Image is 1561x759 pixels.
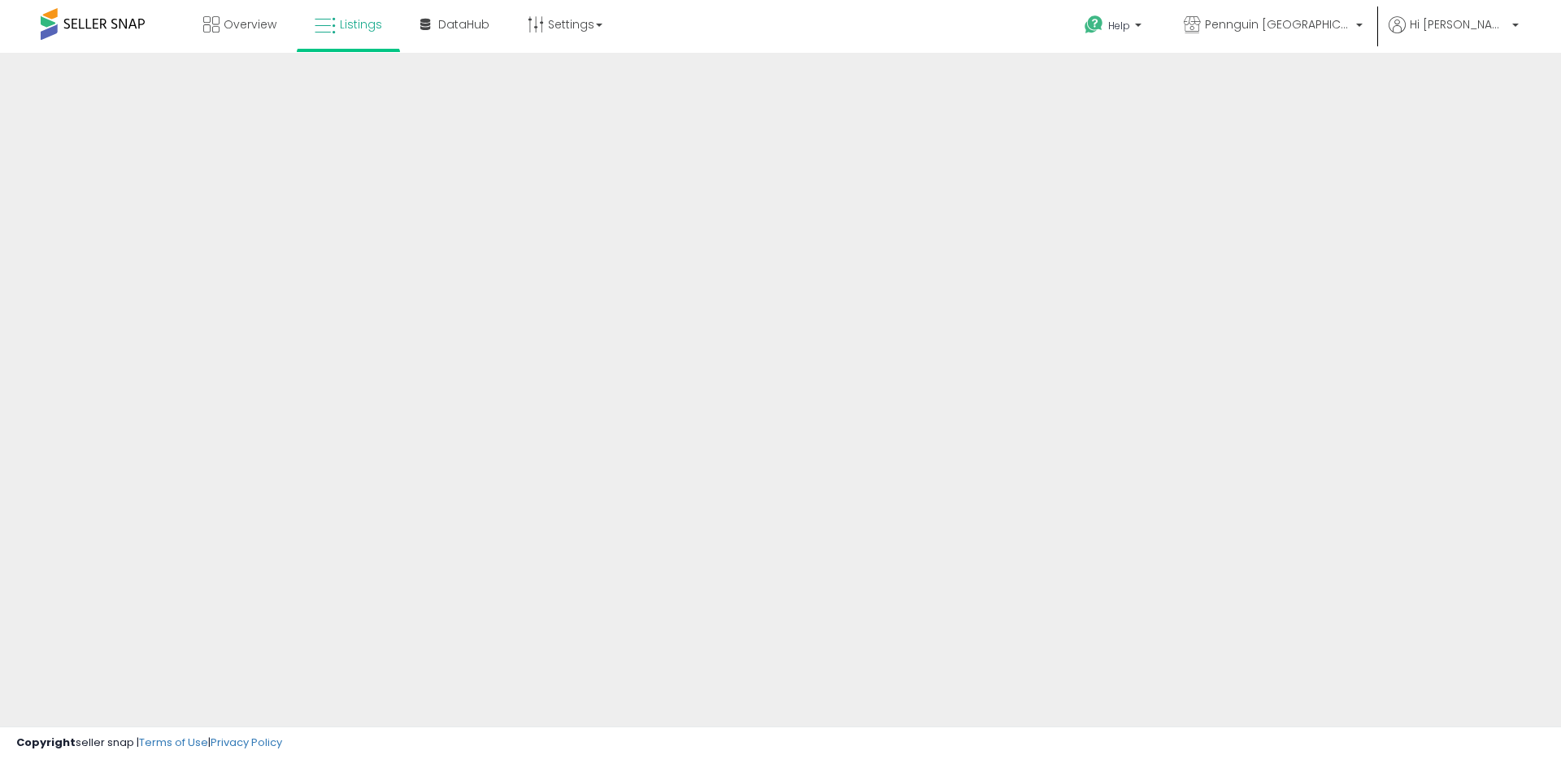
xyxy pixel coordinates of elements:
[1084,15,1104,35] i: Get Help
[340,16,382,33] span: Listings
[224,16,276,33] span: Overview
[1108,19,1130,33] span: Help
[1389,16,1519,53] a: Hi [PERSON_NAME]
[1410,16,1507,33] span: Hi [PERSON_NAME]
[1205,16,1351,33] span: Pennguin [GEOGRAPHIC_DATA]
[1072,2,1158,53] a: Help
[438,16,489,33] span: DataHub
